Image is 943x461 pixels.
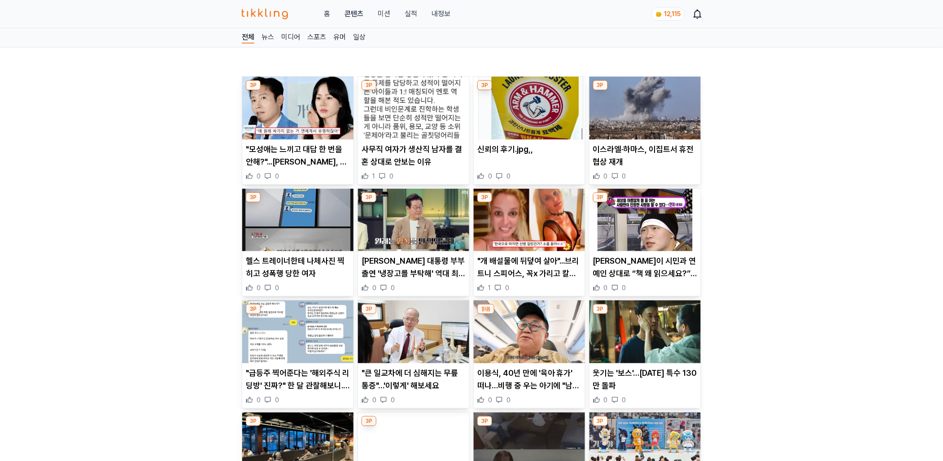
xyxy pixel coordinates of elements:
[477,255,581,280] p: "개 배설물에 뒤덮여 살아"...브리트니 스피어스, 꼭x 가리고 칼춤까지 추는 충격적인 최근 근황
[358,189,469,252] img: 이재명 대통령 부부 출연 '냉장고를 부탁해' 역대 최고 시청률 8.861% 기록…기존 기록 4년 만에 경신
[593,367,697,392] p: 웃기는 '보스'…[DATE] 특수 130만 돌파
[391,396,395,404] span: 0
[257,283,261,292] span: 0
[474,300,585,363] img: 이용식, 40년 만에 '육아 휴가' 떠나…비행 중 우는 아기에 "남 일 아니다, 엄마들 대단" 공감 표해
[257,396,261,404] span: 0
[505,283,509,292] span: 0
[275,396,279,404] span: 0
[473,76,585,185] div: 3P 신뢰의 후기.jpg,, 신뢰의 후기.jpg,, 0 0
[246,416,261,426] div: 3P
[242,188,354,297] div: 3P 헬스 트레이너한테 나체사진 찍히고 성폭행 당한 여자 헬스 트레이너한테 나체사진 찍히고 성폭행 당한 여자 0 0
[246,80,261,90] div: 3P
[506,172,511,181] span: 0
[622,283,626,292] span: 0
[604,396,608,404] span: 0
[281,32,300,43] a: 미디어
[362,416,376,426] div: 3P
[242,189,354,252] img: 헬스 트레이너한테 나체사진 찍히고 성폭행 당한 여자
[242,77,354,139] img: "모성애는 느끼고 대답 한 번을 안해?"...이병헌, 제작보고회 현장서 '손예진 인성' 폭로 '아역배우 홀대' 논란
[242,300,354,409] div: 3P "급등주 찍어준다는 '해외주식 리딩방' 진짜?" 한 달 관찰해보니... 충격 "급등주 찍어준다는 '해외주식 리딩방' 진짜?" 한 달 관찰해보니... 충격 0 0
[473,188,585,297] div: 3P "개 배설물에 뒤덮여 살아"...브리트니 스피어스, 꼭x 가리고 칼춤까지 추는 충격적인 최근 근황 "개 배설물에 뒤덮여 살아"...브리트니 스피어스, 꼭x 가리고 칼춤까...
[275,172,279,181] span: 0
[242,9,288,19] img: 티끌링
[405,9,417,19] a: 실적
[477,192,492,202] div: 3P
[488,283,491,292] span: 1
[362,367,466,392] p: "큰 일교차에 더 심해지는 무릎 통증"…'이렇게' 해보세요
[275,283,279,292] span: 0
[506,396,511,404] span: 0
[262,32,274,43] a: 뉴스
[488,396,492,404] span: 0
[593,255,697,280] p: [PERSON_NAME]이 시민과 연예인 상대로 “책 왜 읽으세요?” 인터뷰
[432,9,450,19] a: 내정보
[622,172,626,181] span: 0
[378,9,390,19] button: 미션
[358,300,470,409] div: 3P "큰 일교차에 더 심해지는 무릎 통증"…'이렇게' 해보세요 "큰 일교차에 더 심해지는 무릎 통증"…'이렇게' 해보세요 0 0
[257,172,261,181] span: 0
[358,76,470,185] div: 3P 사무직 여자가 생산직 남자를 결혼 상대로 안보는 이유 사무직 여자가 생산직 남자를 결혼 상대로 안보는 이유 1 0
[589,77,701,139] img: 이스라엘·하마스, 이집트서 휴전 협상 재개
[589,189,701,252] img: 유재석이 시민과 연예인 상대로 “책 왜 읽으세요?” 인터뷰
[362,304,376,314] div: 3P
[589,188,701,297] div: 3P 유재석이 시민과 연예인 상대로 “책 왜 읽으세요?” 인터뷰 [PERSON_NAME]이 시민과 연예인 상대로 “책 왜 읽으세요?” 인터뷰 0 0
[345,9,363,19] a: 콘텐츠
[372,283,376,292] span: 0
[358,188,470,297] div: 3P 이재명 대통령 부부 출연 '냉장고를 부탁해' 역대 최고 시청률 8.861% 기록…기존 기록 4년 만에 경신 [PERSON_NAME] 대통령 부부 출연 '냉장고를 부탁해'...
[474,189,585,252] img: "개 배설물에 뒤덮여 살아"...브리트니 스피어스, 꼭x 가리고 칼춤까지 추는 충격적인 최근 근황
[488,172,492,181] span: 0
[246,304,261,314] div: 3P
[372,172,375,181] span: 1
[362,255,466,280] p: [PERSON_NAME] 대통령 부부 출연 '냉장고를 부탁해' 역대 최고 시청률 8.861% 기록…기존 기록 4년 만에 경신
[589,300,701,363] img: 웃기는 '보스'…추석 특수 130만 돌파
[246,192,261,202] div: 3P
[246,143,350,168] p: "모성애는 느끼고 대답 한 번을 안해?"...[PERSON_NAME], 제작보고회 현장서 '손예진 인성' 폭로 '아역배우 [PERSON_NAME]' 논란
[391,283,395,292] span: 0
[333,32,346,43] a: 유머
[655,11,663,18] img: coin
[389,172,393,181] span: 0
[358,300,469,363] img: "큰 일교차에 더 심해지는 무릎 통증"…'이렇게' 해보세요
[362,192,376,202] div: 3P
[246,367,350,392] p: "급등주 찍어준다는 '해외주식 리딩방' 진짜?" 한 달 관찰해보니... 충격
[477,80,492,90] div: 3P
[589,300,701,409] div: 3P 웃기는 '보스'…추석 특수 130만 돌파 웃기는 '보스'…[DATE] 특수 130만 돌파 0 0
[473,300,585,409] div: 읽음 이용식, 40년 만에 '육아 휴가' 떠나…비행 중 우는 아기에 "남 일 아니다, 엄마들 대단" 공감 표해 이용식, 40년 만에 '육아 휴가' 떠나…비행 중 우는 아기에 ...
[242,300,354,363] img: "급등주 찍어준다는 '해외주식 리딩방' 진짜?" 한 달 관찰해보니... 충격
[307,32,326,43] a: 스포츠
[477,416,492,426] div: 3P
[664,10,681,17] span: 12,115
[622,396,626,404] span: 0
[358,77,469,139] img: 사무직 여자가 생산직 남자를 결혼 상대로 안보는 이유
[593,80,608,90] div: 3P
[362,143,466,168] p: 사무직 여자가 생산직 남자를 결혼 상대로 안보는 이유
[604,172,608,181] span: 0
[242,76,354,185] div: 3P "모성애는 느끼고 대답 한 번을 안해?"...이병헌, 제작보고회 현장서 '손예진 인성' 폭로 '아역배우 홀대' 논란 "모성애는 느끼고 대답 한 번을 안해?"...[PER...
[477,304,494,314] div: 읽음
[477,367,581,392] p: 이용식, 40년 만에 '육아 휴가' 떠나…비행 중 우는 아기에 "남 일 아니다, 엄마들 대단" 공감 표해
[593,304,608,314] div: 3P
[477,143,581,156] p: 신뢰의 후기.jpg,,
[589,76,701,185] div: 3P 이스라엘·하마스, 이집트서 휴전 협상 재개 이스라엘·하마스, 이집트서 휴전 협상 재개 0 0
[474,77,585,139] img: 신뢰의 후기.jpg,,
[372,396,376,404] span: 0
[246,255,350,280] p: 헬스 트레이너한테 나체사진 찍히고 성폭행 당한 여자
[593,416,608,426] div: 3P
[324,9,330,19] a: 홈
[353,32,366,43] a: 일상
[593,143,697,168] p: 이스라엘·하마스, 이집트서 휴전 협상 재개
[593,192,608,202] div: 3P
[651,7,683,21] a: coin 12,115
[604,283,608,292] span: 0
[362,80,376,90] div: 3P
[242,32,254,43] a: 전체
